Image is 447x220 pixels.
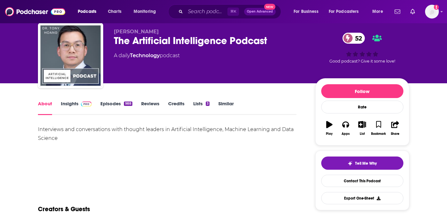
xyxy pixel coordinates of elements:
[342,132,350,136] div: Apps
[81,102,92,107] img: Podchaser Pro
[321,101,403,113] div: Rate
[348,161,353,166] img: tell me why sparkle
[134,7,156,16] span: Monitoring
[78,7,96,16] span: Podcasts
[264,4,275,10] span: New
[349,33,365,44] span: 52
[360,132,365,136] div: List
[425,5,439,19] button: Show profile menu
[193,101,210,115] a: Lists3
[185,7,227,17] input: Search podcasts, credits, & more...
[343,33,365,44] a: 52
[321,192,403,204] button: Export One-Sheet
[294,7,318,16] span: For Business
[329,59,395,63] span: Good podcast? Give it some love!
[387,117,403,140] button: Share
[38,205,90,213] h2: Creators & Guests
[218,101,234,115] a: Similar
[321,84,403,98] button: Follow
[108,7,121,16] span: Charts
[371,132,386,136] div: Bookmark
[391,132,399,136] div: Share
[130,52,160,58] a: Technology
[370,117,387,140] button: Bookmark
[39,24,102,87] img: The Artificial Intelligence Podcast
[355,161,377,166] span: Tell Me Why
[372,7,383,16] span: More
[100,101,132,115] a: Episodes988
[141,101,159,115] a: Reviews
[168,101,184,115] a: Credits
[329,7,359,16] span: For Podcasters
[326,132,333,136] div: Play
[289,7,326,17] button: open menu
[321,175,403,187] a: Contact This Podcast
[5,6,65,18] img: Podchaser - Follow, Share and Rate Podcasts
[354,117,370,140] button: List
[321,157,403,170] button: tell me why sparkleTell Me Why
[124,102,132,106] div: 988
[61,101,92,115] a: InsightsPodchaser Pro
[114,29,159,35] span: [PERSON_NAME]
[392,6,403,17] a: Show notifications dropdown
[434,5,439,10] svg: Add a profile image
[338,117,354,140] button: Apps
[321,117,338,140] button: Play
[38,101,52,115] a: About
[315,29,409,68] div: 52Good podcast? Give it some love!
[408,6,418,17] a: Show notifications dropdown
[104,7,125,17] a: Charts
[174,4,287,19] div: Search podcasts, credits, & more...
[227,8,239,16] span: ⌘ K
[206,102,210,106] div: 3
[244,8,276,15] button: Open AdvancedNew
[425,5,439,19] span: Logged in as DineRacoma
[247,10,273,13] span: Open Advanced
[73,7,104,17] button: open menu
[129,7,164,17] button: open menu
[368,7,391,17] button: open menu
[325,7,368,17] button: open menu
[114,52,180,59] div: A daily podcast
[38,125,297,143] div: Interviews and conversations with thought leaders in Artificial Intelligence, Machine Learning an...
[425,5,439,19] img: User Profile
